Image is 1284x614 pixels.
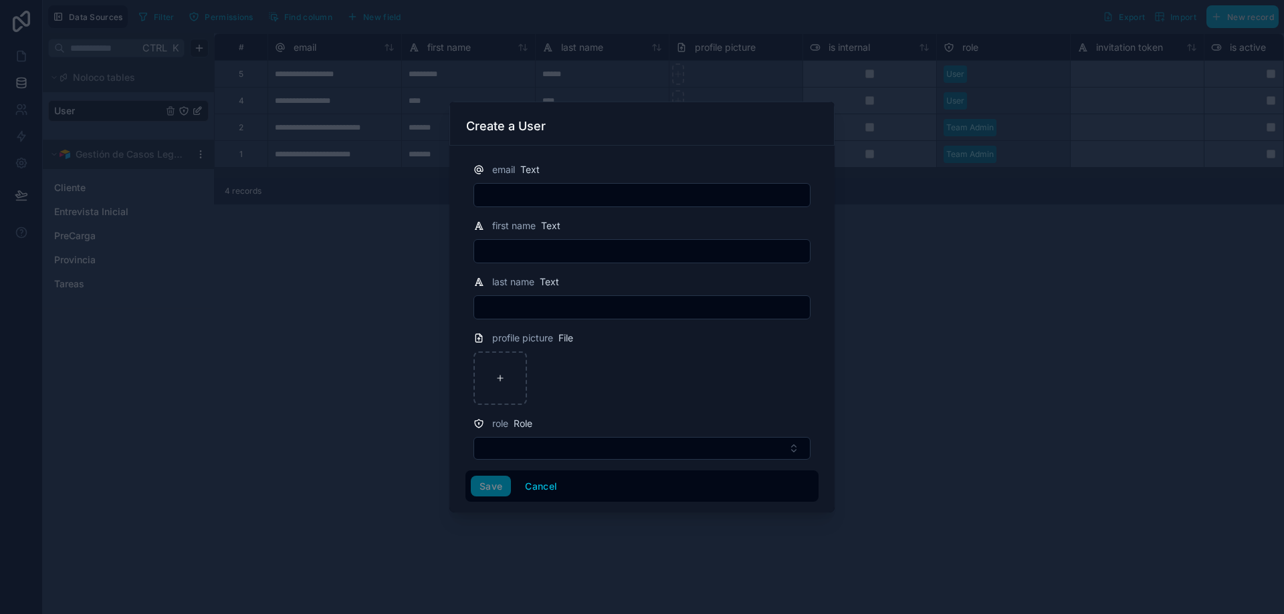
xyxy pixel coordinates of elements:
span: File [558,331,573,345]
span: Role [514,417,532,430]
h3: Create a User [466,118,546,134]
button: Cancel [516,476,566,497]
span: Text [520,163,540,176]
span: Text [540,275,559,289]
span: Text [541,219,560,233]
span: role [492,417,508,430]
button: Select Button [473,437,811,460]
span: last name [492,275,534,289]
span: email [492,163,515,176]
span: profile picture [492,331,553,345]
span: first name [492,219,536,233]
